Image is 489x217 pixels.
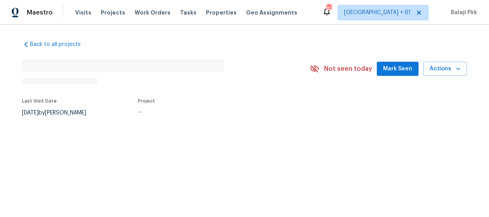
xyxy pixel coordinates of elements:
[75,9,91,17] span: Visits
[344,9,411,17] span: [GEOGRAPHIC_DATA] + 61
[22,108,96,118] div: by [PERSON_NAME]
[448,9,477,17] span: Balaji Pkk
[326,5,332,13] div: 804
[206,9,237,17] span: Properties
[430,64,461,74] span: Actions
[383,64,412,74] span: Mark Seen
[135,9,170,17] span: Work Orders
[101,9,125,17] span: Projects
[22,110,39,116] span: [DATE]
[180,10,196,15] span: Tasks
[324,65,372,73] span: Not seen today
[138,99,155,103] span: Project
[377,62,419,76] button: Mark Seen
[246,9,297,17] span: Geo Assignments
[22,40,98,48] a: Back to all projects
[22,99,57,103] span: Last Visit Date
[423,62,467,76] button: Actions
[138,108,289,114] div: ...
[27,9,53,17] span: Maestro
